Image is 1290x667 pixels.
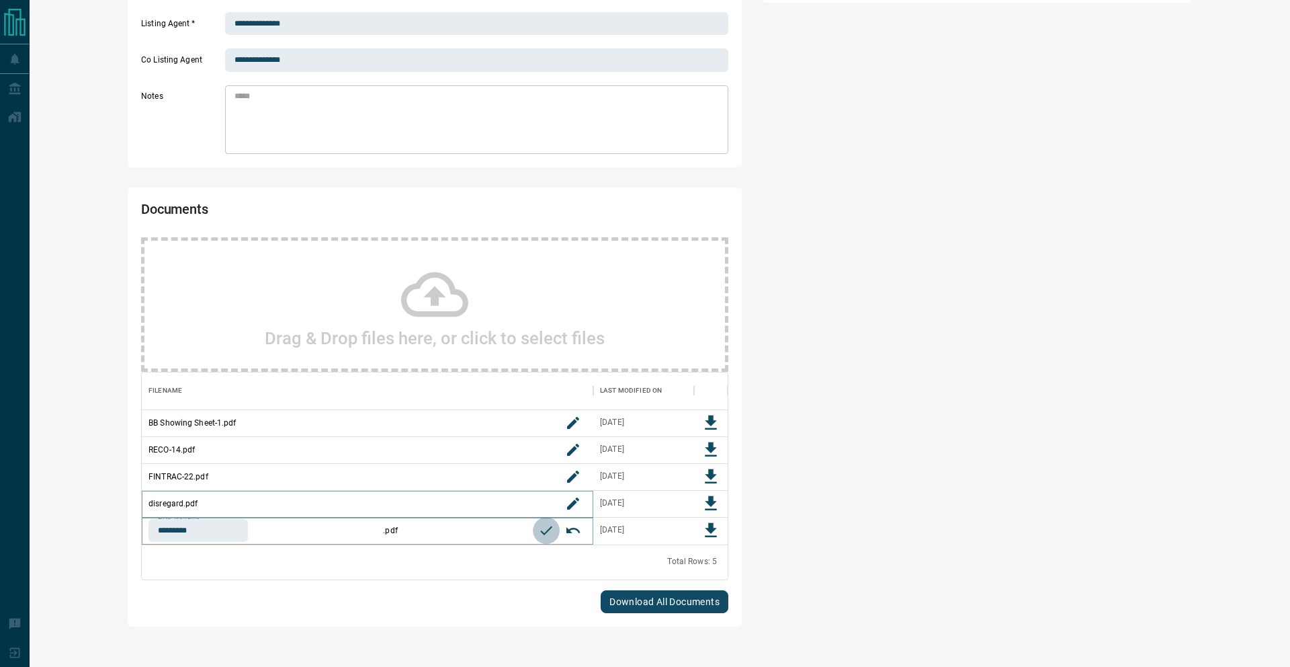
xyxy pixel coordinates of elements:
button: rename button [560,409,587,436]
div: Oct 15, 2025 [600,498,624,509]
div: Oct 8, 2025 [600,417,624,428]
label: Enter file name [158,513,200,522]
div: Total Rows: 5 [667,556,717,567]
div: Filename [148,372,182,409]
label: Co Listing Agent [141,54,222,72]
h2: Drag & Drop files here, or click to select files [265,328,605,348]
p: disregard.pdf [148,498,198,510]
button: Download File [697,517,724,544]
div: Drag & Drop files here, or click to select files [141,237,728,372]
button: cancel rename button [560,517,587,544]
button: rename button [560,436,587,463]
div: Last Modified On [593,372,694,409]
button: Download File [697,409,724,436]
label: Listing Agent [141,18,222,36]
button: Download File [697,463,724,490]
div: Filename [142,372,593,409]
div: Oct 8, 2025 [600,524,624,536]
button: confirm rename button [533,517,560,544]
p: .pdf [383,524,397,537]
button: rename button [560,463,587,490]
label: Notes [141,91,222,154]
div: Last Modified On [600,372,662,409]
button: Download All Documents [601,590,728,613]
div: Oct 8, 2025 [600,471,624,482]
p: BB Showing Sheet-1.pdf [148,417,236,429]
p: RECO-14.pdf [148,444,195,456]
button: Download File [697,490,724,517]
p: FINTRAC-22.pdf [148,471,208,483]
button: Download File [697,436,724,463]
h2: Documents [141,201,493,224]
div: Oct 8, 2025 [600,444,624,455]
button: rename button [560,490,587,517]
